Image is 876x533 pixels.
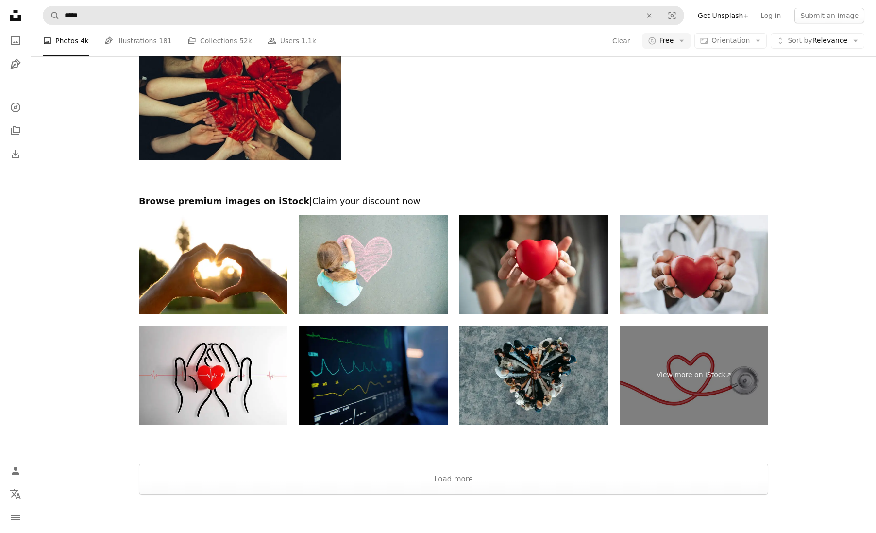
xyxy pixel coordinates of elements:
[139,464,768,495] button: Load more
[692,8,755,23] a: Get Unsplash+
[6,31,25,51] a: Photos
[239,35,252,46] span: 52k
[6,121,25,140] a: Collections
[299,326,448,425] img: Vital signs monitor, digital and hospital with EKG machine, electronic and medical equipment to h...
[788,36,812,44] span: Sort by
[6,6,25,27] a: Home — Unsplash
[6,461,25,481] a: Log in / Sign up
[159,35,172,46] span: 181
[459,215,608,314] img: The woman is holding a red heart
[794,8,864,23] button: Submit an image
[694,33,767,49] button: Orientation
[6,54,25,74] a: Illustrations
[620,326,768,425] a: View more on iStock↗
[6,484,25,504] button: Language
[139,326,287,425] img: Creative conceptual image of a red heart with an electrocardiogram (EKG) line surrounded by illus...
[187,25,252,56] a: Collections 52k
[612,33,631,49] button: Clear
[43,6,684,25] form: Find visuals sitewide
[139,215,287,314] img: Hands in shape of love heart at sunset. The sun is setting in the background, creating a warm and...
[139,88,341,97] a: hands formed together with red heart paint
[788,36,847,46] span: Relevance
[104,25,172,56] a: Illustrations 181
[302,35,316,46] span: 1.1k
[459,326,608,425] img: Top view of a a heart shape of people, showing unity and teamwork
[139,195,768,207] h2: Browse premium images on iStock
[139,26,341,160] img: hands formed together with red heart paint
[309,196,421,206] span: | Claim your discount now
[299,215,448,314] img: High Angle View Of Woman With Arms Raised Standing Against Wall
[43,6,60,25] button: Search Unsplash
[268,25,316,56] a: Users 1.1k
[620,215,768,314] img: Portrait of a doctor holding a heart in his hands
[6,508,25,527] button: Menu
[6,98,25,117] a: Explore
[755,8,787,23] a: Log in
[711,36,750,44] span: Orientation
[639,6,660,25] button: Clear
[771,33,864,49] button: Sort byRelevance
[642,33,691,49] button: Free
[6,144,25,164] a: Download History
[660,6,684,25] button: Visual search
[659,36,674,46] span: Free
